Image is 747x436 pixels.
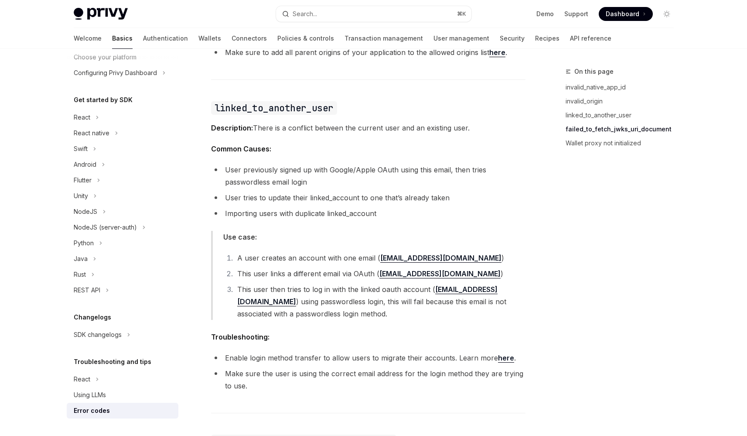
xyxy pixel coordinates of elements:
[74,269,86,280] div: Rust
[67,188,178,204] button: Toggle Unity section
[74,206,97,217] div: NodeJS
[211,352,525,364] li: Enable login method transfer to allow users to migrate their accounts. Learn more .
[211,333,269,341] strong: Troubleshooting:
[67,251,178,267] button: Toggle Java section
[112,28,133,49] a: Basics
[74,68,157,78] div: Configuring Privy Dashboard
[67,371,178,387] button: Toggle React section
[67,220,178,235] button: Toggle NodeJS (server-auth) section
[67,204,178,220] button: Toggle NodeJS section
[566,94,681,108] a: invalid_origin
[198,28,221,49] a: Wallets
[67,65,178,81] button: Toggle Configuring Privy Dashboard section
[379,269,501,278] a: [EMAIL_ADDRESS][DOMAIN_NAME]
[67,235,178,251] button: Toggle Python section
[74,405,110,416] div: Error codes
[535,28,559,49] a: Recipes
[74,222,137,233] div: NodeJS (server-auth)
[211,192,525,204] li: User tries to update their linked_account to one that’s already taken
[74,28,102,49] a: Welcome
[574,66,614,77] span: On this page
[570,28,611,49] a: API reference
[74,175,92,185] div: Flutter
[74,357,151,367] h5: Troubleshooting and tips
[235,268,525,280] li: This user links a different email via OAuth ( )
[566,136,681,150] a: Wallet proxy not initialized
[211,101,337,115] code: linked_to_another_user
[566,80,681,94] a: invalid_native_app_id
[235,283,525,320] li: This user then tries to log in with the linked oauth account ( ) using passwordless login, this w...
[67,403,178,419] a: Error codes
[74,95,133,105] h5: Get started by SDK
[536,10,554,18] a: Demo
[211,164,525,188] li: User previously signed up with Google/Apple OAuth using this email, then tries passwordless email...
[67,110,178,125] button: Toggle React section
[74,285,100,295] div: REST API
[489,48,505,57] a: here
[223,233,257,241] strong: Use case:
[74,8,128,20] img: light logo
[433,28,489,49] a: User management
[74,390,106,400] div: Using LLMs
[74,312,111,323] h5: Changelogs
[566,122,681,136] a: failed_to_fetch_jwks_uri_document
[345,28,423,49] a: Transaction management
[237,285,498,306] a: [EMAIL_ADDRESS][DOMAIN_NAME]
[232,28,267,49] a: Connectors
[67,267,178,282] button: Toggle Rust section
[74,128,109,138] div: React native
[67,141,178,157] button: Toggle Swift section
[566,108,681,122] a: linked_to_another_user
[67,327,178,343] button: Toggle SDK changelogs section
[74,374,90,385] div: React
[660,7,674,21] button: Toggle dark mode
[211,124,253,132] strong: Description:
[143,28,188,49] a: Authentication
[67,125,178,141] button: Toggle React native section
[606,10,639,18] span: Dashboard
[500,28,525,49] a: Security
[211,144,271,153] strong: Common Causes:
[211,122,525,134] span: There is a conflict between the current user and an existing user.
[74,238,94,248] div: Python
[74,112,90,123] div: React
[67,172,178,188] button: Toggle Flutter section
[74,144,88,154] div: Swift
[564,10,588,18] a: Support
[457,10,466,17] span: ⌘ K
[211,367,525,392] li: Make sure the user is using the correct email address for the login method they are trying to use.
[67,387,178,403] a: Using LLMs
[599,7,653,21] a: Dashboard
[74,191,88,201] div: Unity
[277,28,334,49] a: Policies & controls
[67,282,178,298] button: Toggle REST API section
[235,252,525,264] li: A user creates an account with one email ( )
[211,207,525,220] li: Importing users with duplicate linked_account
[74,254,88,264] div: Java
[211,46,525,58] li: Make sure to add all parent origins of your application to the allowed origins list .
[67,157,178,172] button: Toggle Android section
[380,254,501,263] a: [EMAIL_ADDRESS][DOMAIN_NAME]
[74,330,122,340] div: SDK changelogs
[74,159,96,170] div: Android
[293,9,317,19] div: Search...
[276,6,471,22] button: Open search
[498,354,514,363] a: here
